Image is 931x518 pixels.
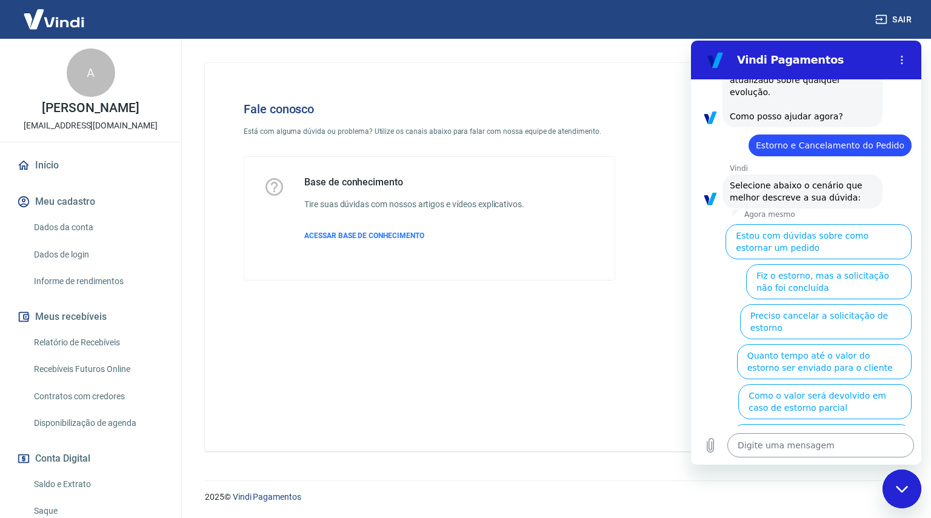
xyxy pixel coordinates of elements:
[29,357,167,382] a: Recebíveis Futuros Online
[233,492,301,502] a: Vindi Pagamentos
[29,384,167,409] a: Contratos com credores
[691,41,921,465] iframe: Janela de mensagens
[29,242,167,267] a: Dados de login
[24,119,158,132] p: [EMAIL_ADDRESS][DOMAIN_NAME]
[15,1,93,38] img: Vindi
[15,188,167,215] button: Meu cadastro
[29,330,167,355] a: Relatório de Recebíveis
[42,102,139,115] p: [PERSON_NAME]
[205,491,902,503] p: 2025 ©
[15,152,167,179] a: Início
[304,176,524,188] h5: Base de conhecimento
[67,48,115,97] div: A
[667,82,851,244] img: Fale conosco
[29,472,167,497] a: Saldo e Extrato
[29,411,167,436] a: Disponibilização de agenda
[873,8,916,31] button: Sair
[244,126,615,137] p: Está com alguma dúvida ou problema? Utilize os canais abaixo para falar com nossa equipe de atend...
[29,269,167,294] a: Informe de rendimentos
[15,445,167,472] button: Conta Digital
[15,304,167,330] button: Meus recebíveis
[304,231,424,240] span: ACESSAR BASE DE CONHECIMENTO
[304,230,524,241] a: ACESSAR BASE DE CONHECIMENTO
[883,470,921,508] iframe: Botão para abrir a janela de mensagens, conversa em andamento
[244,102,615,116] h4: Fale conosco
[304,198,524,211] h6: Tire suas dúvidas com nossos artigos e vídeos explicativos.
[29,215,167,240] a: Dados da conta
